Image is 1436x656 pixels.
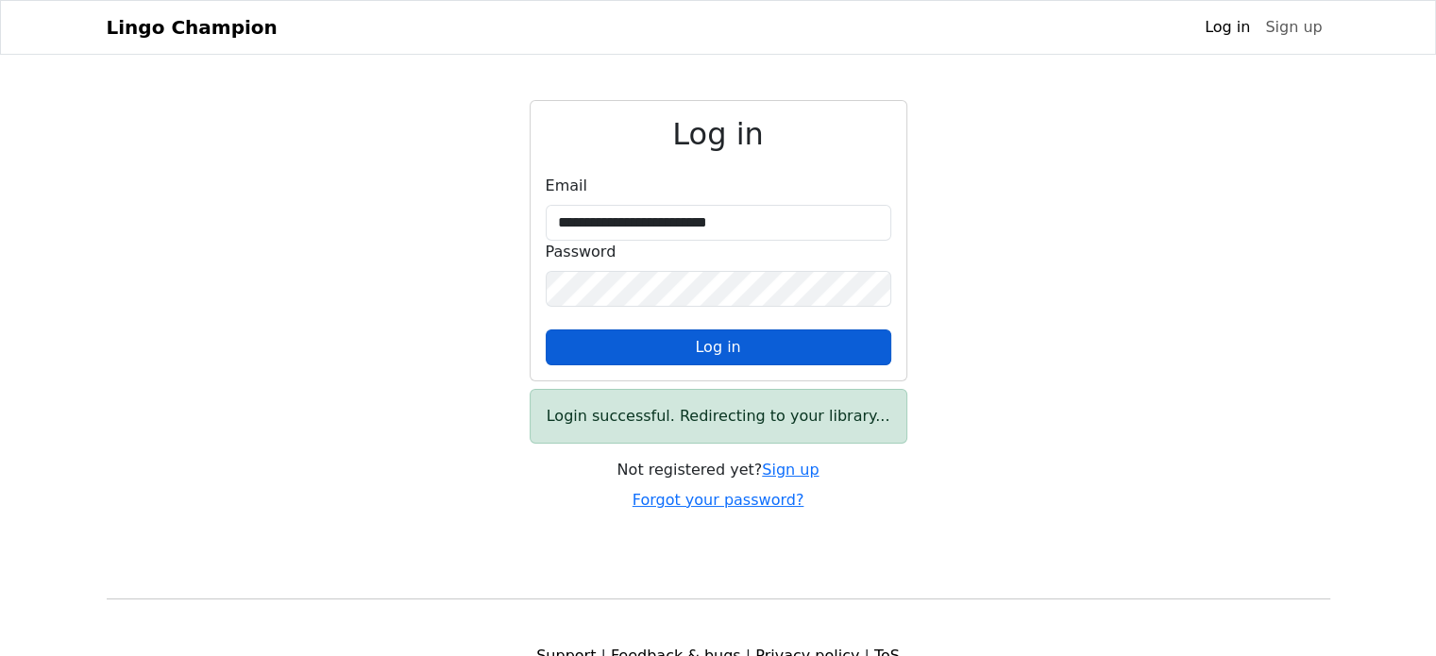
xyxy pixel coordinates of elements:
[546,241,617,263] label: Password
[530,389,907,444] div: Login successful. Redirecting to your library...
[633,491,804,509] a: Forgot your password?
[546,329,891,365] button: Log in
[762,461,819,479] a: Sign up
[546,175,587,197] label: Email
[546,116,891,152] h2: Log in
[107,8,278,46] a: Lingo Champion
[1197,8,1258,46] a: Log in
[1258,8,1329,46] a: Sign up
[530,459,907,481] div: Not registered yet?
[695,338,740,356] span: Log in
